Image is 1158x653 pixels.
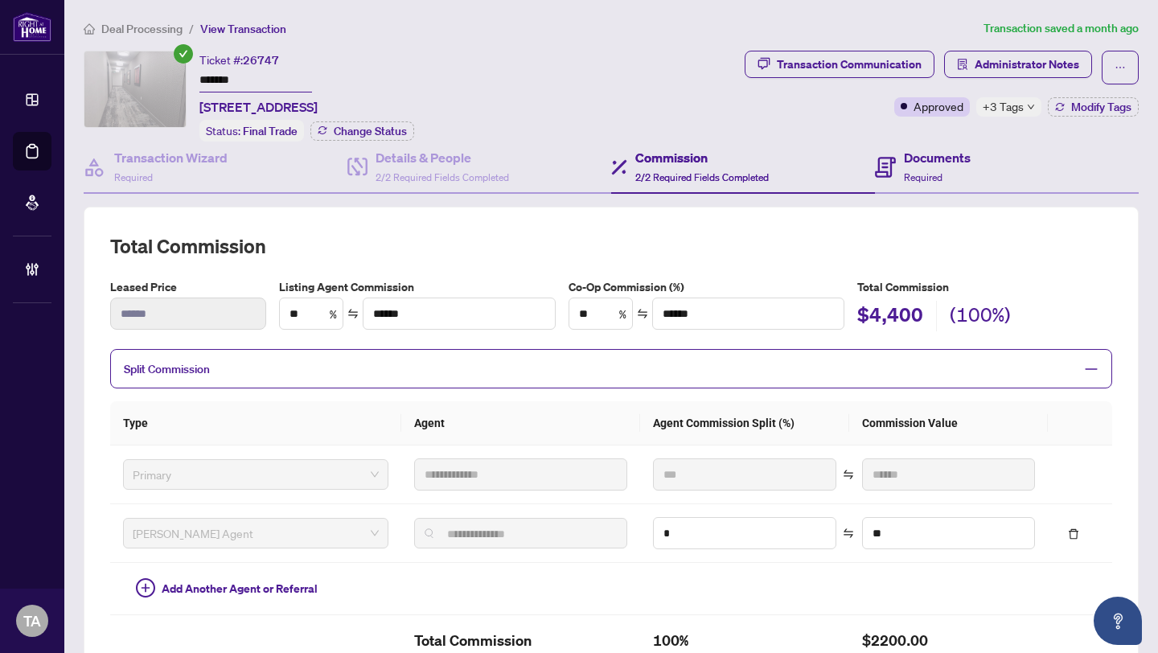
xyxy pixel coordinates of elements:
[13,12,51,42] img: logo
[1094,597,1142,645] button: Open asap
[944,51,1092,78] button: Administrator Notes
[857,302,923,332] h2: $4,400
[101,22,183,36] span: Deal Processing
[123,576,331,602] button: Add Another Agent or Referral
[114,148,228,167] h4: Transaction Wizard
[162,580,318,598] span: Add Another Agent or Referral
[857,278,1112,296] h5: Total Commission
[84,51,186,127] img: IMG-C10413790_1.jpg
[975,51,1079,77] span: Administrator Notes
[124,362,210,376] span: Split Commission
[243,53,279,68] span: 26747
[310,121,414,141] button: Change Status
[637,308,648,319] span: swap
[23,610,41,632] span: TA
[1068,528,1079,540] span: delete
[401,401,640,446] th: Agent
[1071,101,1131,113] span: Modify Tags
[843,528,854,539] span: swap
[745,51,934,78] button: Transaction Communication
[1027,103,1035,111] span: down
[983,19,1139,38] article: Transaction saved a month ago
[640,401,849,446] th: Agent Commission Split (%)
[904,148,971,167] h4: Documents
[376,171,509,183] span: 2/2 Required Fields Completed
[777,51,922,77] div: Transaction Communication
[425,528,434,538] img: search_icon
[199,97,318,117] span: [STREET_ADDRESS]
[133,462,379,487] span: Primary
[199,51,279,69] div: Ticket #:
[635,148,769,167] h4: Commission
[957,59,968,70] span: solution
[347,308,359,319] span: swap
[843,469,854,480] span: swap
[635,171,769,183] span: 2/2 Required Fields Completed
[1084,362,1098,376] span: minus
[110,401,401,446] th: Type
[1115,62,1126,73] span: ellipsis
[1048,97,1139,117] button: Modify Tags
[114,171,153,183] span: Required
[110,278,266,296] label: Leased Price
[983,97,1024,116] span: +3 Tags
[110,233,1112,259] h2: Total Commission
[243,124,298,138] span: Final Trade
[279,278,555,296] label: Listing Agent Commission
[904,171,942,183] span: Required
[569,278,844,296] label: Co-Op Commission (%)
[199,120,304,142] div: Status:
[136,578,155,598] span: plus-circle
[914,97,963,115] span: Approved
[189,19,194,38] li: /
[376,148,509,167] h4: Details & People
[334,125,407,137] span: Change Status
[174,44,193,64] span: check-circle
[849,401,1048,446] th: Commission Value
[84,23,95,35] span: home
[200,22,286,36] span: View Transaction
[133,521,379,545] span: RAHR Agent
[110,349,1112,388] div: Split Commission
[950,302,1011,332] h2: (100%)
